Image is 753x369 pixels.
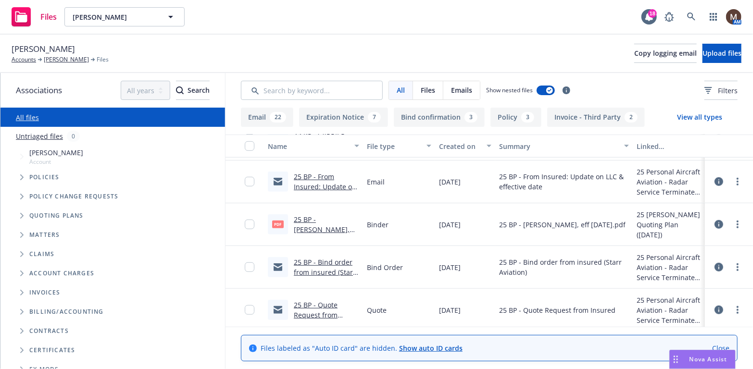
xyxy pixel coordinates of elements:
span: Claims [29,251,54,257]
div: 0 [67,131,80,142]
a: Untriaged files [16,131,63,141]
div: Search [176,81,210,99]
span: [DATE] [439,262,461,272]
button: Linked associations [633,135,705,158]
input: Search by keyword... [241,81,383,100]
span: Files [421,85,435,95]
span: [PERSON_NAME] [12,43,75,55]
a: Accounts [12,55,36,64]
div: Tree Example [0,146,225,302]
span: All [397,85,405,95]
span: Matters [29,232,60,238]
span: Files [97,55,109,64]
a: [PERSON_NAME] [44,55,89,64]
button: SearchSearch [176,81,210,100]
a: Report a Bug [660,7,679,26]
a: Switch app [704,7,723,26]
span: Show nested files [486,86,533,94]
span: Associations [16,84,62,97]
span: Filters [704,86,738,96]
span: Filters [718,86,738,96]
span: Files labeled as "Auto ID card" are hidden. [261,343,463,353]
a: 25 BP - Bind order from insured (Starr Aviation).msg [294,258,356,287]
span: Binder [367,220,389,230]
span: Bind Order [367,262,403,272]
button: [PERSON_NAME] [64,7,185,26]
span: 25 BP - Bind order from insured (Starr Aviation) [499,257,629,277]
span: Files [40,13,57,21]
div: 3 [464,112,477,123]
span: [DATE] [439,177,461,187]
div: 25 Personal Aircraft Aviation - Radar Service Terminated LLC [637,252,701,283]
button: Policy [490,108,541,127]
span: Policy change requests [29,194,118,199]
a: All files [16,113,39,122]
div: 7 [368,112,381,123]
input: Toggle Row Selected [245,220,254,229]
a: 25 BP - Quote Request from Insured .msg [294,300,338,330]
button: Invoice - Third Party [547,108,645,127]
a: 25 BP - [PERSON_NAME], eff [DATE].pdf.pdf [294,215,351,244]
button: Nova Assist [669,350,736,369]
span: Billing/Accounting [29,309,104,315]
input: Toggle Row Selected [245,262,254,272]
svg: Search [176,86,184,94]
span: [DATE] [439,305,461,315]
div: Summary [499,141,618,151]
span: Account [29,158,83,166]
span: Email [367,177,385,187]
div: 25 [PERSON_NAME] Quoting Plan ([DATE]) [637,209,701,240]
span: Policies [29,174,60,180]
input: Toggle Row Selected [245,305,254,315]
button: Bind confirmation [394,108,485,127]
button: Upload files [703,44,741,63]
div: Name [268,141,349,151]
span: 25 BP - Quote Request from Insured [499,305,615,315]
button: File type [363,135,435,158]
a: more [732,304,743,316]
span: Emails [451,85,472,95]
a: Show auto ID cards [399,344,463,353]
div: Drag to move [670,350,682,369]
span: Nova Assist [690,355,728,363]
span: Certificates [29,347,75,353]
span: Quote [367,305,387,315]
div: 18 [648,9,657,18]
span: Contracts [29,328,69,334]
a: more [732,219,743,230]
div: Linked associations [637,141,701,151]
a: 25 BP - From Insured: Update on LLC & effective date .msg [294,172,357,211]
span: pdf [272,221,284,228]
div: 3 [521,112,534,123]
span: Account charges [29,271,94,276]
button: Copy logging email [634,44,697,63]
div: File type [367,141,421,151]
div: 25 Personal Aircraft Aviation - Radar Service Terminated LLC [637,295,701,325]
span: [PERSON_NAME] [29,148,83,158]
span: Quoting plans [29,213,84,219]
div: 25 Personal Aircraft Aviation - Radar Service Terminated LLC [637,167,701,197]
button: Email [241,108,293,127]
a: Files [8,3,61,30]
span: Invoices [29,290,61,295]
span: [PERSON_NAME] [73,12,156,22]
div: 22 [270,112,286,123]
div: 2 [625,112,638,123]
button: Summary [495,135,633,158]
button: Name [264,135,363,158]
img: photo [726,9,741,25]
button: Filters [704,81,738,100]
button: Expiration Notice [299,108,388,127]
span: [DATE] [439,220,461,230]
a: Close [712,343,729,353]
span: 25 BP - [PERSON_NAME], eff [DATE].pdf [499,220,626,230]
button: Created on [435,135,495,158]
span: 25 BP - From Insured: Update on LLC & effective date [499,172,629,192]
span: Copy logging email [634,49,697,58]
a: more [732,261,743,273]
span: Upload files [703,49,741,58]
a: more [732,176,743,187]
button: View all types [662,108,738,127]
div: Created on [439,141,481,151]
input: Toggle Row Selected [245,177,254,186]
